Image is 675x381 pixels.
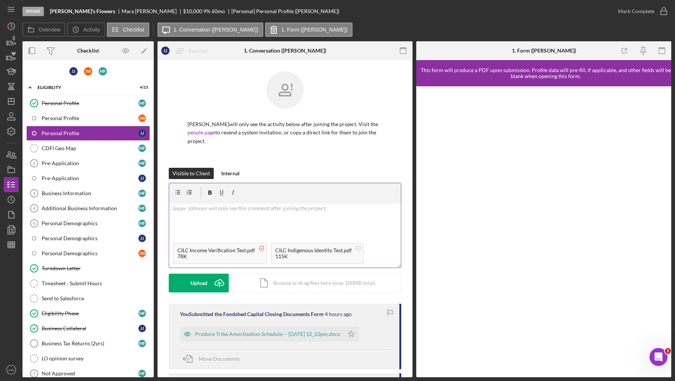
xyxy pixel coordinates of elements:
div: 1. Conversation ([PERSON_NAME]) [244,48,326,54]
button: Overview [22,23,65,37]
div: M F [138,340,146,347]
div: CDFI Geo Map [42,145,138,151]
button: Upload [169,274,229,292]
div: J J [138,325,146,332]
div: J J [138,130,146,137]
div: Turndown Letter [42,265,150,271]
a: 2Pre-ApplicationMF [26,156,150,171]
div: M F [138,99,146,107]
a: Personal DemographicsJW [26,246,150,261]
label: 1. Form ([PERSON_NAME]) [281,27,348,33]
div: Eligiblity [37,85,129,90]
div: Business Tax Returns (2yrs) [42,340,138,346]
label: Overview [39,27,60,33]
div: 115K [275,253,352,259]
div: M F [138,145,146,152]
a: Business CollateralJJ [26,321,150,336]
div: J J [161,47,169,55]
iframe: Lenderfit form [424,94,664,370]
b: [PERSON_NAME]'s Flowers [50,8,115,14]
label: 1. Conversation ([PERSON_NAME]) [174,27,258,33]
a: CDFI Geo MapMF [26,141,150,156]
button: Internal [217,168,243,179]
div: Personal Profile [42,115,138,121]
div: J W [84,67,92,75]
text: AW [8,368,14,372]
a: people page [187,129,215,136]
a: Timesheet - Submit Hours [26,276,150,291]
div: You Submitted the Foodshed Capital Closing Documents Form [180,311,324,317]
a: Business Tax Returns (2yrs)MF [26,336,150,351]
span: 1 [665,348,671,354]
div: M F [138,310,146,317]
div: LO opinion survey [42,355,150,361]
time: 2025-10-15 16:22 [325,311,352,317]
div: Business Information [42,190,138,196]
button: JJReassign [157,43,216,58]
div: Internal [221,168,240,179]
tspan: 4 [33,206,36,211]
div: J J [138,235,146,242]
tspan: 2 [33,161,35,166]
span: Move Documents [199,355,240,362]
div: 1. Form ([PERSON_NAME]) [512,48,576,54]
div: Intake [22,7,44,16]
div: Pre-Application [42,160,138,166]
a: 5Personal DemographicsMF [26,216,150,231]
button: Checklist [107,23,149,37]
div: J W [138,114,146,122]
div: M F [138,190,146,197]
div: CILC Indigenous Identity Test.pdf [275,247,352,253]
div: J W [138,250,146,257]
button: Visible to Client [169,168,214,179]
tspan: 7 [33,371,35,376]
button: Produce Tribe Amortization Schedule -- [DATE] 12_22pm.docx [180,327,359,342]
div: M F [138,220,146,227]
button: AW [4,362,19,377]
div: 60 mo [211,8,225,14]
div: Personal Profile [42,100,138,106]
div: This form will produce a PDF upon submission. Profile data will pre-fill, if applicable, and othe... [420,67,671,79]
div: M F [99,67,107,75]
a: Send to Salesforce [26,291,150,306]
p: [PERSON_NAME] will only see the activity below after joining the project. Visit the to resend a s... [187,120,382,145]
button: Move Documents [180,349,247,368]
div: Personal Profile [42,130,138,136]
a: 3Business InformationMF [26,186,150,201]
a: 7Not ApprovedMF [26,366,150,381]
div: M F [138,205,146,212]
div: Personal Demographics [42,220,138,226]
div: Checklist [77,48,99,54]
a: Pre-ApplicationJJ [26,171,150,186]
div: CILC Income Verification Test.pdf [177,247,255,253]
div: Pre-Application [42,175,138,181]
iframe: Intercom live chat [649,348,667,366]
button: 1. Form ([PERSON_NAME]) [265,23,352,37]
a: Eligibility PhaseMF [26,306,150,321]
label: Activity [83,27,100,33]
div: Business Collateral [42,325,138,331]
div: Mark Complete [618,4,654,19]
div: Upload [190,274,207,292]
div: [Personal] Personal Profile ([PERSON_NAME]) [231,8,339,14]
div: Personal Demographics [42,235,138,241]
a: Personal ProfileJW [26,111,150,126]
div: Additional Business Information [42,205,138,211]
div: 78K [177,253,255,259]
button: Mark Complete [610,4,671,19]
tspan: 3 [33,191,35,196]
a: 4Additional Business InformationMF [26,201,150,216]
div: Produce Tribe Amortization Schedule -- [DATE] 12_22pm.docx [195,331,340,337]
div: Send to Salesforce [42,295,150,301]
div: Personal Demographics [42,250,138,256]
a: Personal DemographicsJJ [26,231,150,246]
tspan: 5 [33,221,35,226]
a: Personal ProfileMF [26,96,150,111]
div: Mara [PERSON_NAME] [121,8,183,14]
div: Timesheet - Submit Hours [42,280,150,286]
button: 1. Conversation ([PERSON_NAME]) [157,23,263,37]
div: Not Approved [42,370,138,376]
div: J J [69,67,78,75]
div: 4 / 23 [135,85,148,90]
label: Checklist [123,27,144,33]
